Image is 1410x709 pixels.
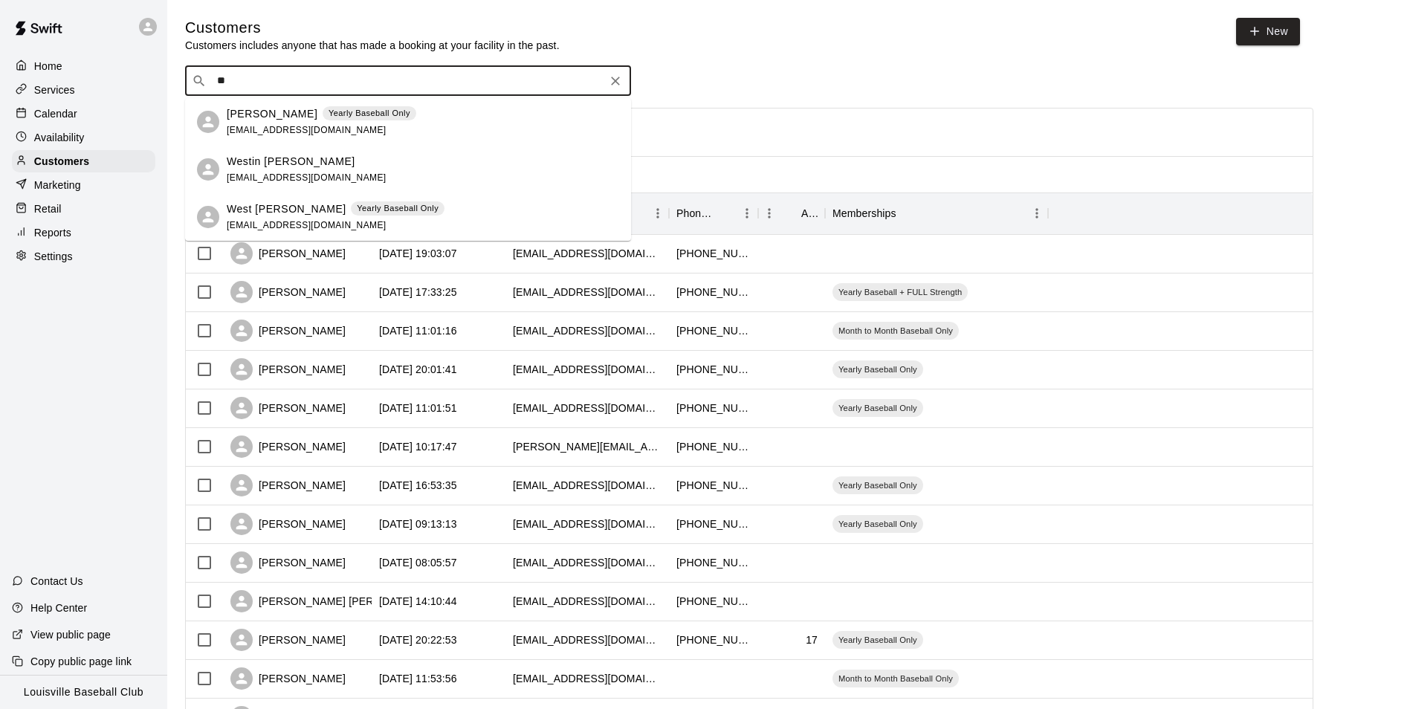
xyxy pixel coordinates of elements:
div: 2025-08-11 11:01:16 [379,323,457,338]
div: Yearly Baseball Only [832,399,923,417]
a: Marketing [12,174,155,196]
div: +15024247319 [676,478,751,493]
button: Sort [896,203,917,224]
p: Yearly Baseball Only [329,107,410,120]
p: Marketing [34,178,81,192]
div: 2025-08-07 09:13:13 [379,517,457,531]
div: bethrn42@gmail.com [513,285,662,300]
div: Yearly Baseball Only [832,631,923,649]
div: +13179033902 [676,285,751,300]
span: Yearly Baseball Only [832,402,923,414]
p: Calendar [34,106,77,121]
div: 2025-08-11 19:03:07 [379,246,457,261]
div: Age [758,192,825,234]
p: Retail [34,201,62,216]
div: +12708603881 [676,246,751,261]
p: Reports [34,225,71,240]
p: Louisville Baseball Club [24,684,143,700]
p: [PERSON_NAME] [227,106,317,122]
div: +15027161557 [676,632,751,647]
div: Age [801,192,818,234]
div: Weston Judd [197,111,219,133]
a: Retail [12,198,155,220]
div: Services [12,79,155,101]
div: bryceabrahamson@gmail.com [513,632,662,647]
div: [PERSON_NAME] [230,667,346,690]
p: Home [34,59,62,74]
p: Settings [34,249,73,264]
button: Menu [1026,202,1048,224]
div: Month to Month Baseball Only [832,670,959,687]
div: Memberships [825,192,1048,234]
div: [PERSON_NAME] [230,513,346,535]
div: [PERSON_NAME] [230,397,346,419]
div: brittfletcher@hotmail.com [513,401,662,415]
a: Home [12,55,155,77]
div: Yearly Baseball Only [832,360,923,378]
div: Yearly Baseball + FULL Strength [832,283,968,301]
div: 2025-08-11 17:33:25 [379,285,457,300]
p: Customers [34,154,89,169]
a: Calendar [12,103,155,125]
div: +15024178427 [676,439,751,454]
div: Availability [12,126,155,149]
div: [PERSON_NAME] [230,242,346,265]
p: Services [34,82,75,97]
div: Phone Number [669,192,758,234]
button: Menu [758,202,780,224]
div: Westin Ward [197,158,219,181]
a: Customers [12,150,155,172]
div: [PERSON_NAME] [230,358,346,381]
div: [PERSON_NAME] [230,474,346,496]
p: Yearly Baseball Only [357,202,439,215]
div: 2025-08-09 10:17:47 [379,439,457,454]
div: Email [505,192,669,234]
p: Customers includes anyone that has made a booking at your facility in the past. [185,38,560,53]
p: West [PERSON_NAME] [227,201,346,217]
div: Month to Month Baseball Only [832,322,959,340]
div: jwhitmore3@yahoo.com [513,246,662,261]
span: Month to Month Baseball Only [832,673,959,684]
div: Yearly Baseball Only [832,515,923,533]
a: Reports [12,221,155,244]
div: [PERSON_NAME] [230,281,346,303]
span: Yearly Baseball Only [832,634,923,646]
p: Contact Us [30,574,83,589]
div: [PERSON_NAME] [230,436,346,458]
p: Westin [PERSON_NAME] [227,154,355,169]
div: +15027791065 [676,594,751,609]
span: [EMAIL_ADDRESS][DOMAIN_NAME] [227,125,387,135]
div: 2025-08-04 20:22:53 [379,632,457,647]
div: Memberships [832,192,896,234]
button: Menu [647,202,669,224]
span: Yearly Baseball Only [832,518,923,530]
p: View public page [30,627,111,642]
p: Copy public page link [30,654,132,669]
div: caidenwhite24@gmail.com [513,671,662,686]
span: [EMAIL_ADDRESS][DOMAIN_NAME] [227,172,387,183]
div: [PERSON_NAME] [230,320,346,342]
div: erin_waters@hotmail.com [513,323,662,338]
button: Clear [605,71,626,91]
div: 2025-08-09 20:01:41 [379,362,457,377]
div: [PERSON_NAME] [PERSON_NAME] [230,590,436,612]
div: +15023766341 [676,555,751,570]
button: Sort [715,203,736,224]
div: Search customers by name or email [185,66,631,96]
div: easonwoodrum2599@gmail.com [513,594,662,609]
div: Yearly Baseball Only [832,476,923,494]
span: [EMAIL_ADDRESS][DOMAIN_NAME] [227,220,387,230]
div: Phone Number [676,192,715,234]
div: [PERSON_NAME] [230,629,346,651]
div: 2025-08-07 08:05:57 [379,555,457,570]
button: Sort [780,203,801,224]
div: [PERSON_NAME] [230,551,346,574]
p: Availability [34,130,85,145]
div: 2025-08-07 16:53:35 [379,478,457,493]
